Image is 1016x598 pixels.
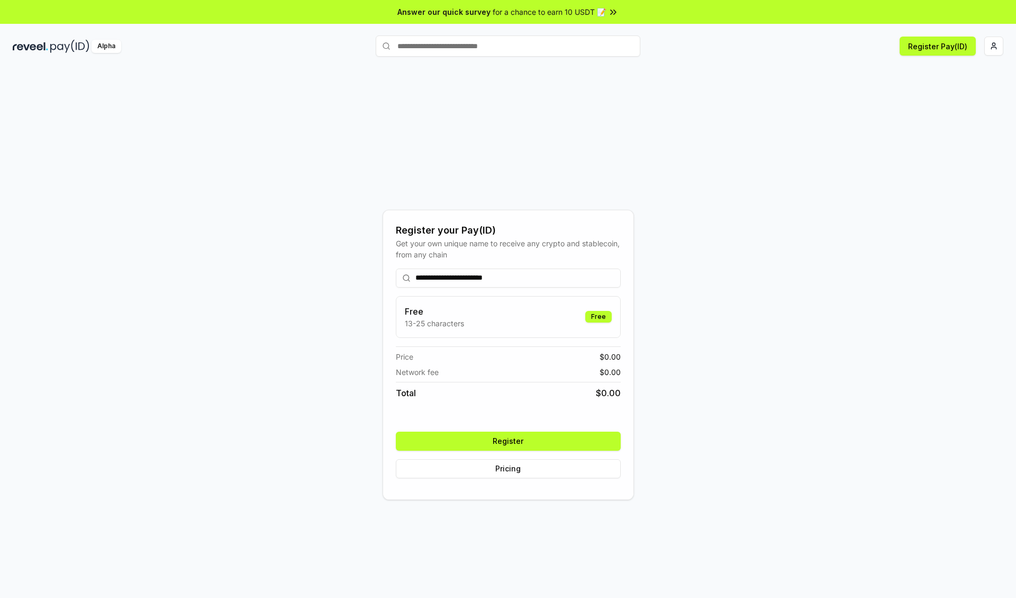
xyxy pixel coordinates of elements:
[396,459,621,478] button: Pricing
[396,387,416,399] span: Total
[396,223,621,238] div: Register your Pay(ID)
[405,318,464,329] p: 13-25 characters
[92,40,121,53] div: Alpha
[600,351,621,362] span: $ 0.00
[13,40,48,53] img: reveel_dark
[585,311,612,323] div: Free
[900,37,976,56] button: Register Pay(ID)
[50,40,89,53] img: pay_id
[396,351,413,362] span: Price
[596,387,621,399] span: $ 0.00
[405,305,464,318] h3: Free
[493,6,606,17] span: for a chance to earn 10 USDT 📝
[397,6,491,17] span: Answer our quick survey
[396,367,439,378] span: Network fee
[396,238,621,260] div: Get your own unique name to receive any crypto and stablecoin, from any chain
[396,432,621,451] button: Register
[600,367,621,378] span: $ 0.00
